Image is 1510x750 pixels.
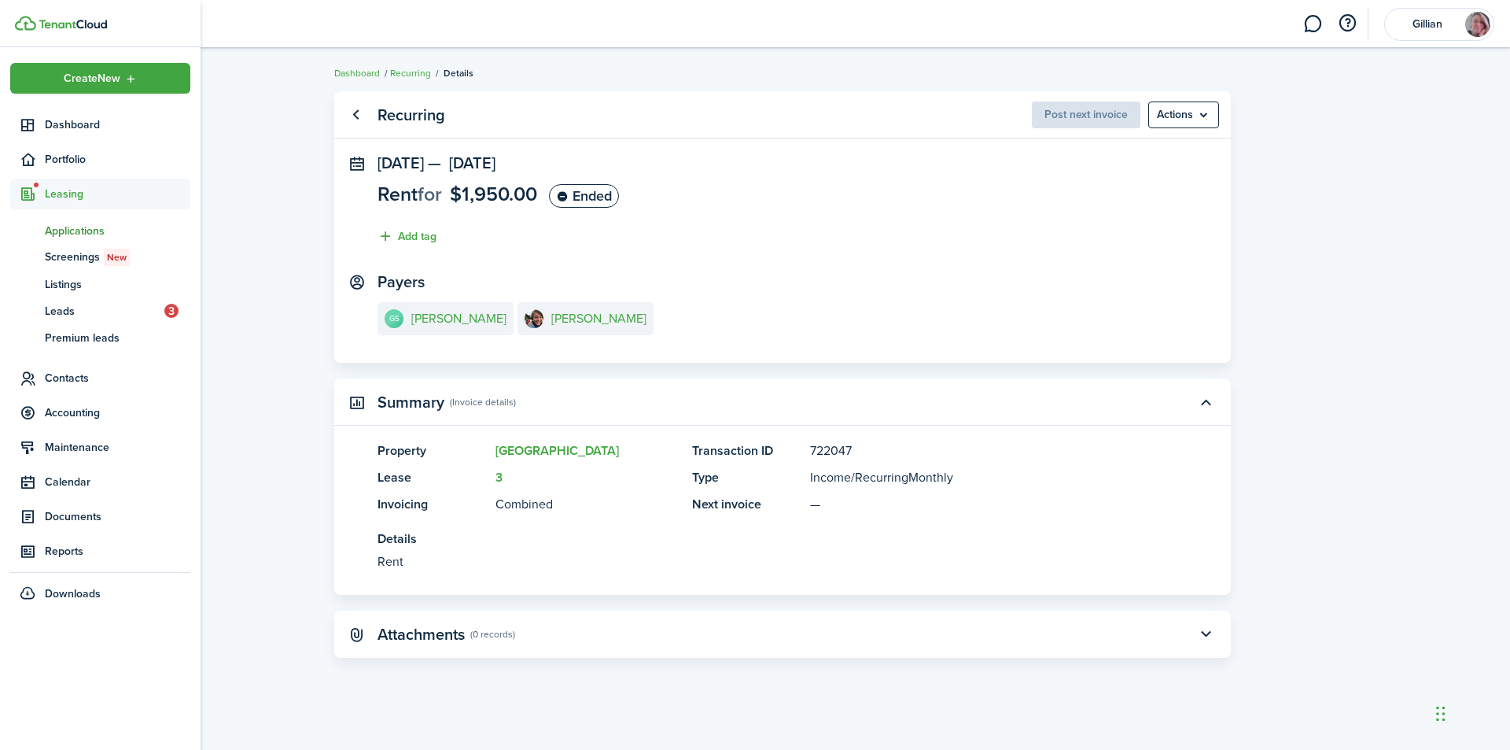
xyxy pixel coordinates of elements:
[10,536,190,567] a: Reports
[1148,102,1219,128] button: Open menu
[10,297,190,324] a: Leads3
[377,302,514,335] a: GS[PERSON_NAME]
[450,395,516,409] panel-main-subtitle: (Invoice details)
[495,442,619,460] a: [GEOGRAPHIC_DATA]
[10,324,190,351] a: Premium leads
[377,393,444,412] panel-main-title: Summary
[810,495,1140,514] panel-main-description: —
[15,16,36,31] img: TenantCloud
[39,20,107,29] img: TenantCloud
[449,151,495,175] span: [DATE]
[810,468,851,486] span: Income
[549,184,619,208] status: Ended
[64,73,120,84] span: Create New
[1192,621,1219,648] button: Toggle accordion
[334,442,1231,595] panel-main-body: Toggle accordion
[692,468,802,487] panel-main-title: Type
[692,442,802,460] panel-main-title: Transaction ID
[428,151,441,175] span: —
[164,304,179,318] span: 3
[1148,102,1219,128] menu-btn: Actions
[10,271,190,297] a: Listings
[45,330,190,346] span: Premium leads
[1298,4,1328,44] a: Messaging
[45,276,190,293] span: Listings
[45,508,190,525] span: Documents
[810,468,1140,487] panel-main-description: /
[10,217,190,244] a: Applications
[1248,580,1510,750] iframe: Chat Widget
[1465,12,1490,37] img: Gillian
[1192,389,1219,416] button: Toggle accordion
[45,370,190,386] span: Contacts
[495,468,503,486] a: 3
[495,495,676,514] panel-main-description: Combined
[45,116,190,133] span: Dashboard
[418,179,442,209] span: for
[810,442,1140,460] panel-main-description: 722047
[45,303,164,320] span: Leads
[334,66,380,80] a: Dashboard
[10,244,190,271] a: ScreeningsNew
[444,66,473,80] span: Details
[1334,10,1361,37] button: Open resource center
[377,106,445,124] panel-main-title: Recurring
[377,626,465,644] panel-main-title: Attachments
[855,468,953,486] span: Recurring Monthly
[390,66,431,80] a: Recurring
[1396,19,1459,30] span: Gillian
[45,586,101,602] span: Downloads
[377,151,424,175] span: [DATE]
[450,179,537,209] span: $1,950.00
[517,302,654,335] a: Margaret Stump[PERSON_NAME]
[45,186,190,202] span: Leasing
[377,495,488,514] panel-main-title: Invoicing
[470,627,515,641] panel-main-subtitle: (0 records)
[692,495,802,514] panel-main-title: Next invoice
[377,227,436,246] button: Add tag
[1436,690,1446,737] div: Drag
[525,309,543,328] img: Margaret Stump
[45,405,190,421] span: Accounting
[377,530,1140,549] panel-main-title: Details
[45,249,190,266] span: Screenings
[45,151,190,168] span: Portfolio
[45,543,190,560] span: Reports
[45,439,190,456] span: Maintenance
[107,250,127,264] span: New
[10,63,190,94] button: Open menu
[342,102,369,128] a: Go back
[10,109,190,140] a: Dashboard
[377,273,425,291] panel-main-title: Payers
[377,442,488,460] panel-main-title: Property
[377,468,488,487] panel-main-title: Lease
[551,312,646,326] e-details-info-title: [PERSON_NAME]
[411,312,506,326] e-details-info-title: [PERSON_NAME]
[377,552,1140,571] panel-main-description: Rent
[385,309,403,328] avatar-text: GS
[45,474,190,490] span: Calendar
[377,179,418,209] span: Rent
[45,223,190,239] span: Applications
